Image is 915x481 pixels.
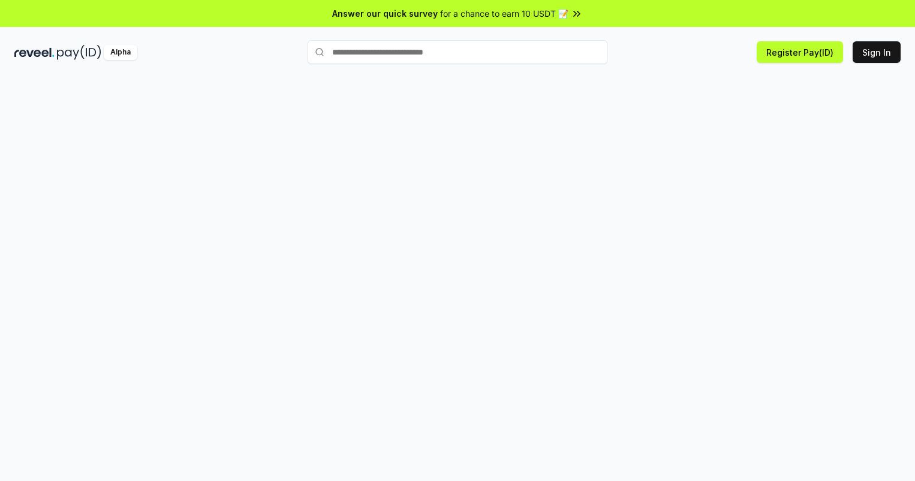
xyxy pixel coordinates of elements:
[440,7,568,20] span: for a chance to earn 10 USDT 📝
[757,41,843,63] button: Register Pay(ID)
[853,41,901,63] button: Sign In
[332,7,438,20] span: Answer our quick survey
[14,45,55,60] img: reveel_dark
[104,45,137,60] div: Alpha
[57,45,101,60] img: pay_id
